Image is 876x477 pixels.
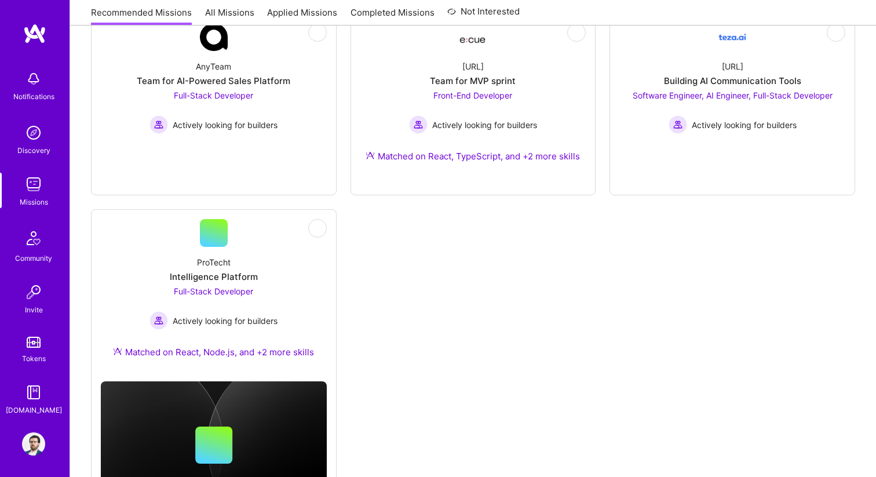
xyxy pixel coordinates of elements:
[718,23,746,51] img: Company Logo
[462,60,484,72] div: [URL]
[15,252,52,264] div: Community
[22,173,45,196] img: teamwork
[173,315,278,327] span: Actively looking for builders
[22,281,45,304] img: Invite
[313,224,322,233] i: icon EyeClosed
[27,337,41,348] img: tokens
[173,119,278,131] span: Actively looking for builders
[447,5,520,26] a: Not Interested
[366,151,375,160] img: Ateam Purple Icon
[91,6,192,26] a: Recommended Missions
[17,144,50,156] div: Discovery
[113,347,122,356] img: Ateam Purple Icon
[197,256,231,268] div: ProTecht
[351,6,435,26] a: Completed Missions
[25,304,43,316] div: Invite
[20,196,48,208] div: Missions
[22,352,46,365] div: Tokens
[267,6,337,26] a: Applied Missions
[20,224,48,252] img: Community
[633,90,833,100] span: Software Engineer, AI Engineer, Full-Stack Developer
[23,23,46,44] img: logo
[137,75,290,87] div: Team for AI-Powered Sales Platform
[170,271,258,283] div: Intelligence Platform
[366,150,580,162] div: Matched on React, TypeScript, and +2 more skills
[692,119,797,131] span: Actively looking for builders
[669,115,687,134] img: Actively looking for builders
[433,90,512,100] span: Front-End Developer
[22,121,45,144] img: discovery
[313,28,322,37] i: icon EyeClosed
[432,119,537,131] span: Actively looking for builders
[174,286,253,296] span: Full-Stack Developer
[831,28,841,37] i: icon EyeClosed
[409,115,428,134] img: Actively looking for builders
[22,432,45,456] img: User Avatar
[430,75,516,87] div: Team for MVP sprint
[6,404,62,416] div: [DOMAIN_NAME]
[572,28,581,37] i: icon EyeClosed
[149,115,168,134] img: Actively looking for builders
[196,60,231,72] div: AnyTeam
[722,60,743,72] div: [URL]
[664,75,801,87] div: Building AI Communication Tools
[459,27,487,48] img: Company Logo
[205,6,254,26] a: All Missions
[113,346,314,358] div: Matched on React, Node.js, and +2 more skills
[149,311,168,330] img: Actively looking for builders
[174,90,253,100] span: Full-Stack Developer
[200,23,228,51] img: Company Logo
[22,381,45,404] img: guide book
